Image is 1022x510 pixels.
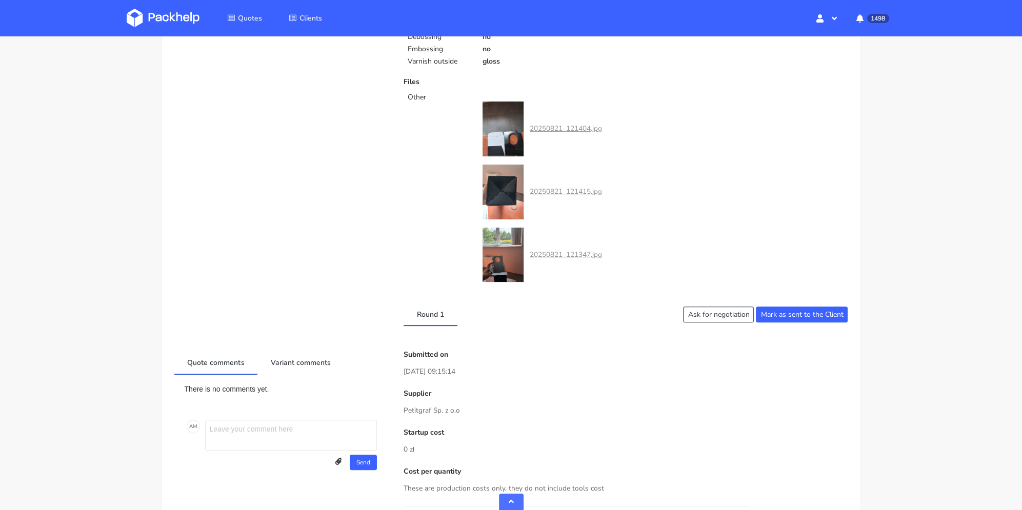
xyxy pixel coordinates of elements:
[404,405,848,416] p: Petitgraf Sp. z o.o
[408,93,470,101] p: Other
[257,351,344,373] a: Variant comments
[215,9,274,27] a: Quotes
[404,78,618,86] p: Files
[193,420,197,433] span: M
[404,444,848,455] p: 0 zł
[530,186,602,196] a: 20250821_121415.jpg
[867,14,889,23] span: 1498
[408,33,470,41] p: Debossing
[530,124,602,133] a: 20250821_121404.jpg
[404,467,848,476] p: Cost per quantity
[404,366,848,377] p: [DATE] 09:15:14
[174,351,258,373] a: Quote comments
[276,9,334,27] a: Clients
[350,455,377,470] button: Send
[404,390,848,398] p: Supplier
[408,57,470,66] p: Varnish outside
[404,302,457,325] a: Round 1
[483,33,618,41] p: no
[238,13,262,23] span: Quotes
[189,420,193,433] span: A
[848,9,895,27] button: 1498
[299,13,322,23] span: Clients
[404,429,848,437] p: Startup cost
[483,101,524,156] img: 7da79511-70ef-42ba-bab8-176b6959b1f5
[530,249,602,259] a: 20250821_121347.jpg
[404,483,848,494] p: These are production costs only, they do not include tools cost
[756,307,848,322] button: Mark as sent to the Client
[483,228,524,282] img: c75f2e61-7f6f-4dfa-9d38-eae454325fa3
[127,9,199,27] img: Dashboard
[483,45,618,53] p: no
[683,307,754,322] button: Ask for negotiation
[404,351,848,359] p: Submitted on
[185,385,379,393] p: There is no comments yet.
[408,45,470,53] p: Embossing
[483,57,618,66] p: gloss
[483,165,524,219] img: 7d52946e-1fbf-4607-81e9-41946a8c2ddf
